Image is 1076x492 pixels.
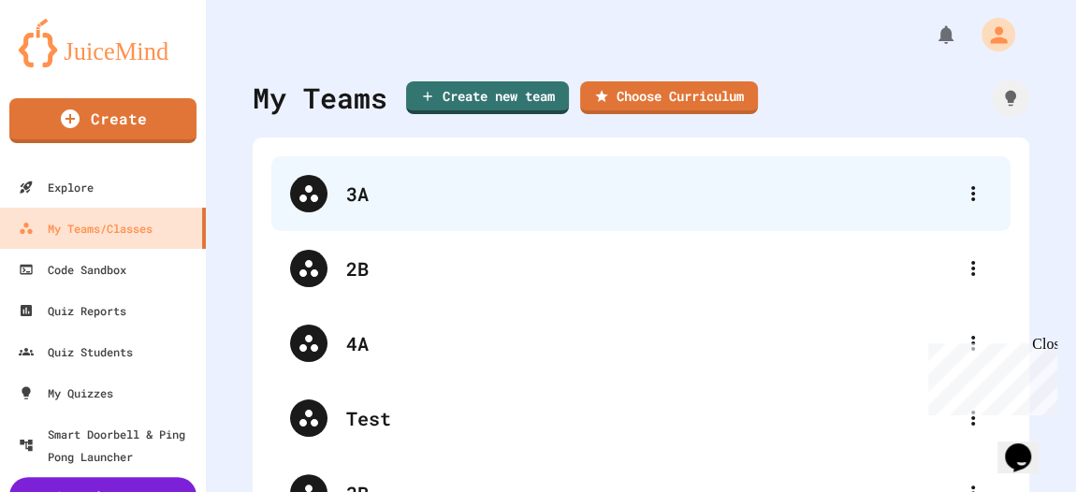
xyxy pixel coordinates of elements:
[9,98,196,143] a: Create
[19,382,113,404] div: My Quizzes
[271,156,1011,231] div: 3A
[346,329,954,357] div: 4A
[19,176,94,198] div: Explore
[580,81,758,114] a: Choose Curriculum
[992,80,1029,117] div: How it works
[997,417,1057,473] iframe: chat widget
[19,217,153,239] div: My Teams/Classes
[962,13,1020,56] div: My Account
[7,7,129,119] div: Chat with us now!Close
[406,81,569,114] a: Create new team
[900,19,962,51] div: My Notifications
[19,258,126,281] div: Code Sandbox
[346,180,954,208] div: 3A
[346,404,954,432] div: Test
[19,19,187,67] img: logo-orange.svg
[346,254,954,282] div: 2B
[19,423,198,468] div: Smart Doorbell & Ping Pong Launcher
[19,299,126,322] div: Quiz Reports
[271,231,1011,306] div: 2B
[921,336,1057,415] iframe: chat widget
[19,340,133,363] div: Quiz Students
[253,77,387,119] div: My Teams
[271,381,1011,456] div: Test
[271,306,1011,381] div: 4A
